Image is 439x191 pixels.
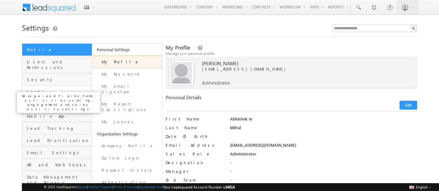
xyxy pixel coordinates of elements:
label: Old Team [166,177,224,183]
span: Data Management and Privacy [27,174,90,185]
span: Profile [27,47,90,52]
label: Designation [166,160,224,165]
span: Users and Permissions [27,59,90,70]
a: API and Webhooks [22,159,92,171]
a: My Password [92,68,162,80]
a: Custom Logo [92,152,162,164]
a: My Email Signature [92,80,162,98]
a: My Profile [92,56,162,68]
p: Manage lead fields, forms, activities, scoring, engagement and sales activity settings [19,94,97,111]
a: Contact Support [88,185,113,189]
a: Email Settings [22,147,92,159]
span: Lead Tracking [27,125,90,131]
a: Security [22,74,92,86]
div: Abhishek m [230,116,417,125]
a: About [78,185,87,189]
span: Your Leadsquared Account Number is [164,185,235,189]
span: English [416,185,428,189]
a: My Report Subscriptions [92,98,162,116]
a: Organization Settings [92,128,162,140]
a: Acceptable Use [139,185,163,189]
label: Manager [166,169,224,174]
label: First Name [166,116,224,122]
span: © 2025 LeadSquared | | | | | [44,184,235,190]
span: [PERSON_NAME] [202,61,403,66]
label: Sales Role [166,151,224,157]
span: Security [27,77,90,82]
a: Terms of Service [114,185,138,189]
a: Lead Prioritization [22,135,92,147]
span: 34614 [226,185,235,189]
button: Edit [400,101,417,110]
div: - [230,160,417,169]
div: - [230,169,417,177]
span: [EMAIL_ADDRESS][DOMAIN_NAME] [202,66,403,72]
span: Settings [22,22,49,32]
div: Manage your personal profile [166,51,417,56]
a: Request History [92,164,162,176]
a: Lead Tracking [22,122,92,135]
a: Users and Permissions [22,56,92,74]
div: Mittal [230,125,417,134]
span: API and Webhooks [27,162,90,168]
label: Email Address [166,142,224,148]
span: Administrator [202,80,230,86]
label: Date Of Birth [166,134,224,139]
span: Lead Prioritization [27,138,90,143]
a: Company Profile [92,140,162,152]
span: Email Settings [27,150,90,155]
a: Personal Settings [92,44,162,56]
div: - [230,177,417,186]
span: Leads [27,89,90,95]
button: English [408,183,433,191]
span: My Profile [166,44,190,51]
div: Personal Details [166,95,288,103]
a: Profile [22,44,92,56]
a: My Leaves [92,116,162,128]
label: Last Name [166,125,224,130]
a: Leads [22,86,92,98]
a: Data Management and Privacy [22,171,92,189]
div: Administrator [230,151,417,160]
div: [EMAIL_ADDRESS][DOMAIN_NAME] [230,142,417,151]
